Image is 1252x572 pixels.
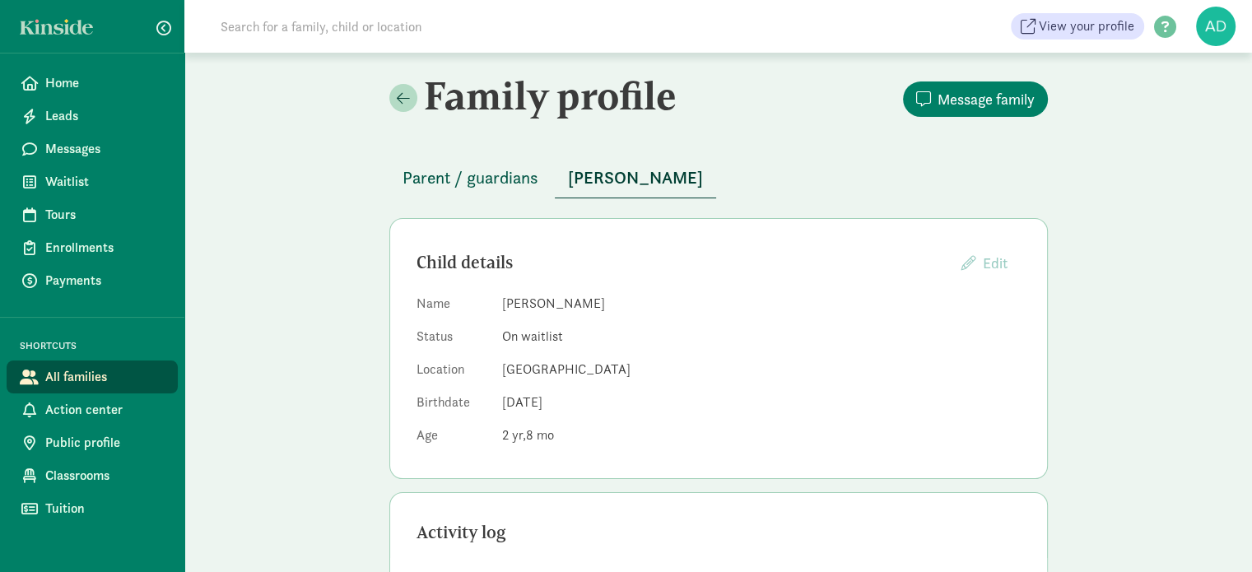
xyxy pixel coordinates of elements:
span: Parent / guardians [403,165,538,191]
dt: Name [417,294,489,320]
span: [PERSON_NAME] [568,165,703,191]
span: [DATE] [502,393,542,411]
dt: Birthdate [417,393,489,419]
a: Messages [7,133,178,165]
dt: Location [417,360,489,386]
a: Tours [7,198,178,231]
dd: [GEOGRAPHIC_DATA] [502,360,1021,379]
a: Payments [7,264,178,297]
button: Message family [903,81,1048,117]
a: Classrooms [7,459,178,492]
span: View your profile [1039,16,1134,36]
span: Action center [45,400,165,420]
span: Payments [45,271,165,291]
a: [PERSON_NAME] [555,169,716,188]
iframe: Chat Widget [1170,493,1252,572]
dd: [PERSON_NAME] [502,294,1021,314]
a: All families [7,360,178,393]
span: Leads [45,106,165,126]
span: Messages [45,139,165,159]
button: Parent / guardians [389,158,552,198]
dd: On waitlist [502,327,1021,346]
a: Public profile [7,426,178,459]
button: Edit [948,245,1021,281]
span: All families [45,367,165,387]
dt: Status [417,327,489,353]
span: Tuition [45,499,165,519]
span: 8 [526,426,554,444]
button: [PERSON_NAME] [555,158,716,198]
div: Child details [417,249,948,276]
a: Leads [7,100,178,133]
span: Message family [938,88,1035,110]
a: View your profile [1011,13,1144,40]
span: Tours [45,205,165,225]
span: 2 [502,426,526,444]
input: Search for a family, child or location [211,10,673,43]
a: Home [7,67,178,100]
span: Enrollments [45,238,165,258]
span: Edit [983,253,1008,272]
dt: Age [417,426,489,452]
a: Tuition [7,492,178,525]
a: Action center [7,393,178,426]
a: Enrollments [7,231,178,264]
div: Activity log [417,519,1021,546]
a: Waitlist [7,165,178,198]
span: Public profile [45,433,165,453]
span: Home [45,73,165,93]
span: Waitlist [45,172,165,192]
span: Classrooms [45,466,165,486]
h2: Family profile [389,72,715,119]
a: Parent / guardians [389,169,552,188]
